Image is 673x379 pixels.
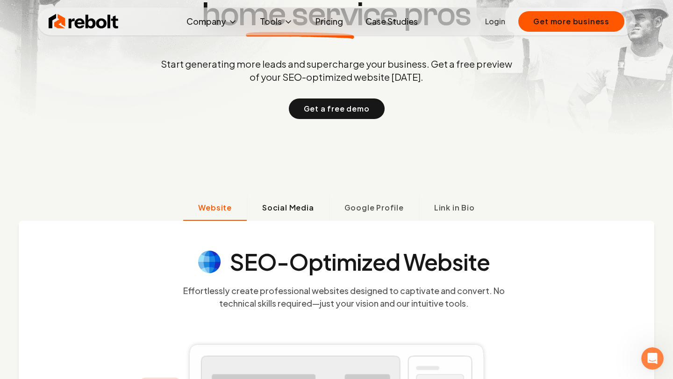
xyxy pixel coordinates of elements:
span: Link in Bio [434,202,475,213]
button: Link in Bio [419,197,490,221]
a: Pricing [308,12,351,31]
span: Social Media [262,202,314,213]
iframe: Intercom live chat [641,347,664,370]
button: Website [183,197,247,221]
button: Social Media [247,197,329,221]
a: Case Studies [358,12,425,31]
button: Get a free demo [289,98,385,119]
button: Tools [252,12,301,31]
img: Rebolt Logo [49,12,119,31]
button: Company [179,12,245,31]
a: Login [485,16,505,27]
button: Google Profile [329,197,419,221]
span: Google Profile [344,202,404,213]
h4: SEO-Optimized Website [230,251,490,273]
p: Start generating more leads and supercharge your business. Get a free preview of your SEO-optimiz... [159,57,514,84]
span: Website [198,202,232,213]
button: Get more business [518,11,624,32]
